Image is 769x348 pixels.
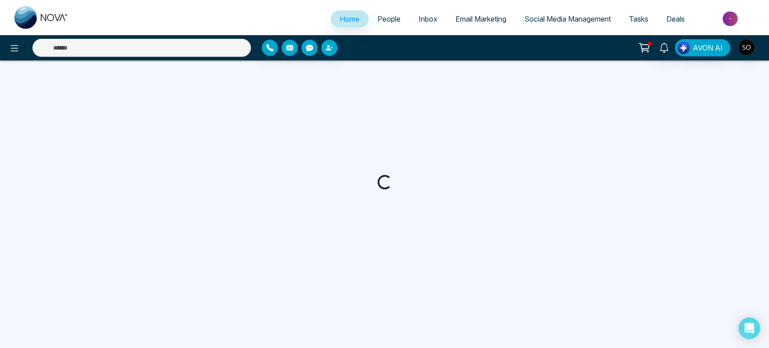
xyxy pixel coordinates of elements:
[675,39,730,56] button: AVON AI
[455,14,506,23] span: Email Marketing
[693,42,723,53] span: AVON AI
[419,14,437,23] span: Inbox
[331,10,369,27] a: Home
[657,10,694,27] a: Deals
[446,10,515,27] a: Email Marketing
[677,41,690,54] img: Lead Flow
[620,10,657,27] a: Tasks
[340,14,359,23] span: Home
[666,14,685,23] span: Deals
[369,10,410,27] a: People
[629,14,648,23] span: Tasks
[515,10,620,27] a: Social Media Management
[14,6,68,29] img: Nova CRM Logo
[738,317,760,339] div: Open Intercom Messenger
[378,14,400,23] span: People
[739,40,754,55] img: User Avatar
[698,9,764,29] img: Market-place.gif
[524,14,611,23] span: Social Media Management
[410,10,446,27] a: Inbox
